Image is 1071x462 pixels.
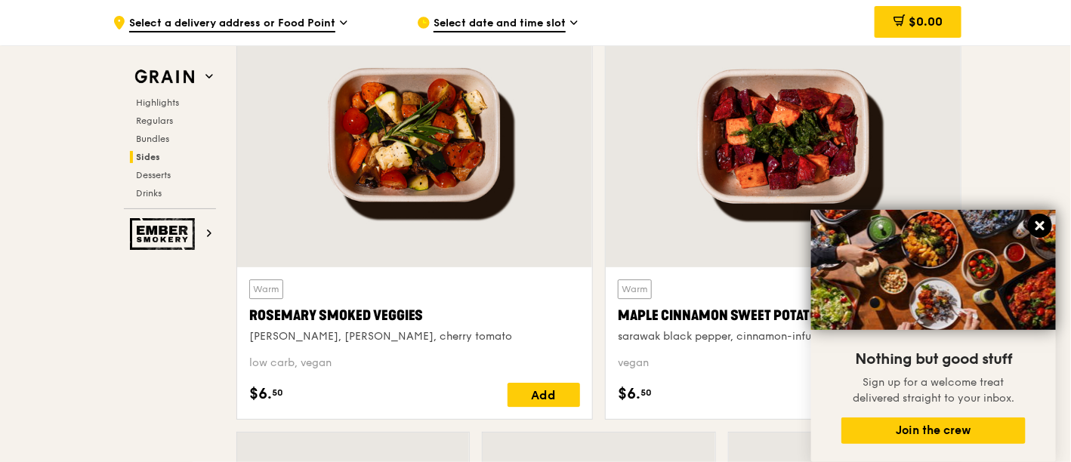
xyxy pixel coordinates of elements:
div: Rosemary Smoked Veggies [249,305,580,326]
span: Drinks [136,188,162,199]
span: Sign up for a welcome treat delivered straight to your inbox. [853,376,1014,405]
span: Bundles [136,134,169,144]
span: Select a delivery address or Food Point [129,16,335,32]
button: Close [1028,214,1052,238]
img: Grain web logo [130,63,199,91]
img: Ember Smokery web logo [130,218,199,250]
div: vegan [618,356,949,371]
div: Add [508,383,580,407]
span: Regulars [136,115,173,126]
div: [PERSON_NAME], [PERSON_NAME], cherry tomato [249,329,580,344]
span: $6. [618,383,640,405]
img: DSC07876-Edit02-Large.jpeg [811,210,1056,330]
div: Maple Cinnamon Sweet Potato [618,305,949,326]
span: Desserts [136,170,171,180]
span: $6. [249,383,272,405]
span: Nothing but good stuff [855,350,1012,368]
div: low carb, vegan [249,356,580,371]
button: Join the crew [841,417,1026,444]
div: sarawak black pepper, cinnamon-infused maple syrup, kale [618,329,949,344]
div: Warm [249,279,283,299]
span: Highlights [136,97,179,108]
span: 50 [272,387,283,399]
span: $0.00 [909,14,943,29]
div: Warm [618,279,652,299]
span: Sides [136,152,160,162]
span: Select date and time slot [434,16,566,32]
span: 50 [640,387,652,399]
